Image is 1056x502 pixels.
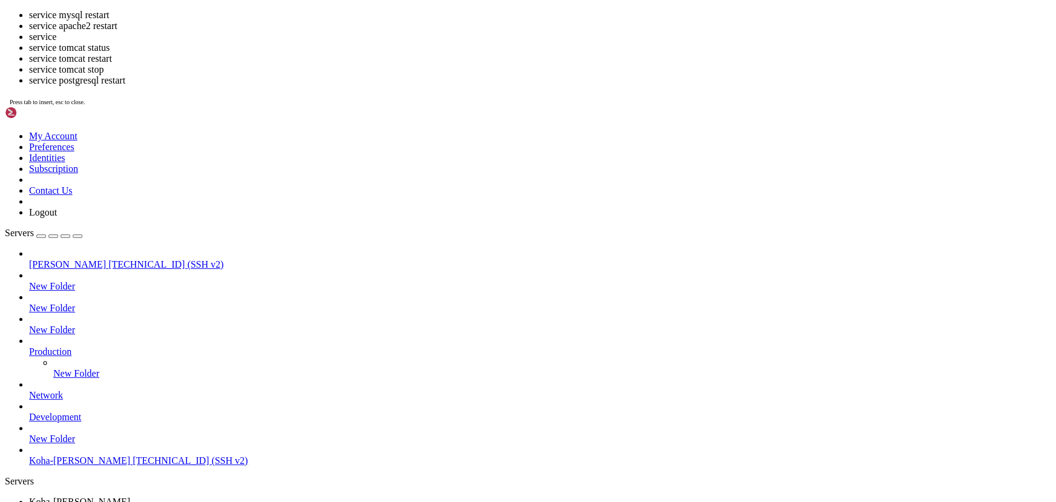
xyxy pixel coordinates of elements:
span: Development [29,412,81,422]
span: ~ [102,211,107,220]
a: Subscription [29,163,78,174]
li: New Folder [29,270,1051,292]
li: New Folder [29,423,1051,444]
a: New Folder [53,368,1051,379]
a: New Folder [29,434,1051,444]
x-row: * Documentation: [URL][DOMAIN_NAME] [5,25,899,36]
li: service apache2 restart [29,21,1051,31]
div: (39, 21) [204,221,209,231]
a: Contact Us [29,185,73,196]
a: My Account [29,131,78,141]
x-row: * Ubuntu 20.04 LTS Focal Fossa has reached its end of standard support on 31 Ma [5,67,899,77]
li: New Folder [29,292,1051,314]
a: Identities [29,153,65,163]
li: Production [29,335,1051,379]
x-row: For more details see: [5,87,899,97]
span: Press tab to insert, esc to close. [10,99,85,105]
a: Koha-[PERSON_NAME] [TECHNICAL_ID] (SSH v2) [29,455,1051,466]
span: ubuntu@vps-2b1f64c8 [5,211,97,220]
a: Servers [5,228,82,238]
li: [PERSON_NAME] [TECHNICAL_ID] (SSH v2) [29,248,1051,270]
a: Production [29,346,1051,357]
li: service tomcat status [29,42,1051,53]
li: New Folder [53,357,1051,379]
span: New Folder [29,281,75,291]
x-row: [URL][DOMAIN_NAME] [5,97,899,108]
x-row: To see these additional updates run: apt list --upgradable [5,139,899,149]
x-row: * Support: [URL][DOMAIN_NAME] [5,46,899,56]
a: [PERSON_NAME] [TECHNICAL_ID] (SSH v2) [29,259,1051,270]
span: New Folder [29,303,75,313]
x-row: Last login: [DATE] from [TECHNICAL_ID] [5,200,899,211]
a: Development [29,412,1051,423]
span: Network [29,390,63,400]
img: Shellngn [5,107,74,119]
li: service tomcat stop [29,64,1051,75]
a: Network [29,390,1051,401]
li: service mysql restart [29,10,1051,21]
a: Preferences [29,142,74,152]
li: service tomcat restart [29,53,1051,64]
x-row: Welcome to Ubuntu 20.04.6 LTS (GNU/Linux 5.4.0-216-generic x86_64) [5,5,899,15]
li: New Folder [29,314,1051,335]
li: Network [29,379,1051,401]
x-row: 34 of these updates are standard security updates. [5,128,899,139]
span: Production [29,346,71,357]
li: service postgresql restart [29,75,1051,86]
li: service [29,31,1051,42]
a: New Folder [29,281,1051,292]
x-row: 203 updates can be applied immediately. [5,118,899,128]
a: New Folder [29,303,1051,314]
span: [TECHNICAL_ID] (SSH v2) [133,455,248,466]
span: [PERSON_NAME] [29,259,106,269]
span: New Folder [29,434,75,444]
span: New Folder [53,368,99,378]
x-row: * Management: [URL][DOMAIN_NAME] [5,36,899,46]
x-row: : $ sudo su [5,211,899,221]
span: New Folder [29,325,75,335]
li: Koha-[PERSON_NAME] [TECHNICAL_ID] (SSH v2) [29,444,1051,466]
div: Servers [5,476,1051,487]
x-row: To check for new updates run: sudo apt update [5,180,899,190]
span: [TECHNICAL_ID] (SSH v2) [108,259,223,269]
span: Servers [5,228,34,238]
a: Logout [29,207,57,217]
span: Koha-[PERSON_NAME] [29,455,130,466]
li: Development [29,401,1051,423]
x-row: root@vps-2b1f64c8:/home/ubuntu# service [5,221,899,231]
x-row: The list of available updates is more than a week old. [5,170,899,180]
a: New Folder [29,325,1051,335]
